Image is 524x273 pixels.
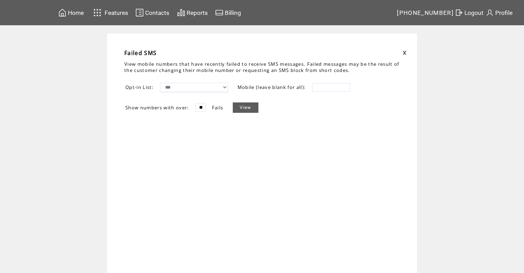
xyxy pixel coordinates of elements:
span: Contacts [145,9,169,16]
a: Contacts [134,7,170,18]
a: Logout [454,7,485,18]
img: exit.svg [455,8,463,17]
span: Opt-in List: [125,84,154,90]
img: chart.svg [177,8,185,17]
span: Failed SMS [124,49,157,57]
a: Features [90,6,130,19]
span: Logout [464,9,483,16]
a: Reports [176,7,209,18]
span: Profile [495,9,513,16]
img: contacts.svg [135,8,144,17]
span: Show numbers with over: [125,104,189,111]
span: [PHONE_NUMBER] [397,9,454,16]
span: Fails [212,104,223,111]
span: View mobile numbers that have recently failed to receive SMS messages. Failed messages may be the... [124,61,399,73]
span: Home [68,9,84,16]
img: creidtcard.svg [215,8,223,17]
a: View [233,102,258,113]
span: Features [105,9,128,16]
img: features.svg [91,7,104,18]
img: home.svg [58,8,66,17]
span: Mobile (leave blank for all): [238,84,306,90]
span: Billing [225,9,241,16]
a: Home [57,7,85,18]
a: Billing [214,7,242,18]
span: Reports [187,9,208,16]
img: profile.svg [486,8,494,17]
a: Profile [485,7,514,18]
